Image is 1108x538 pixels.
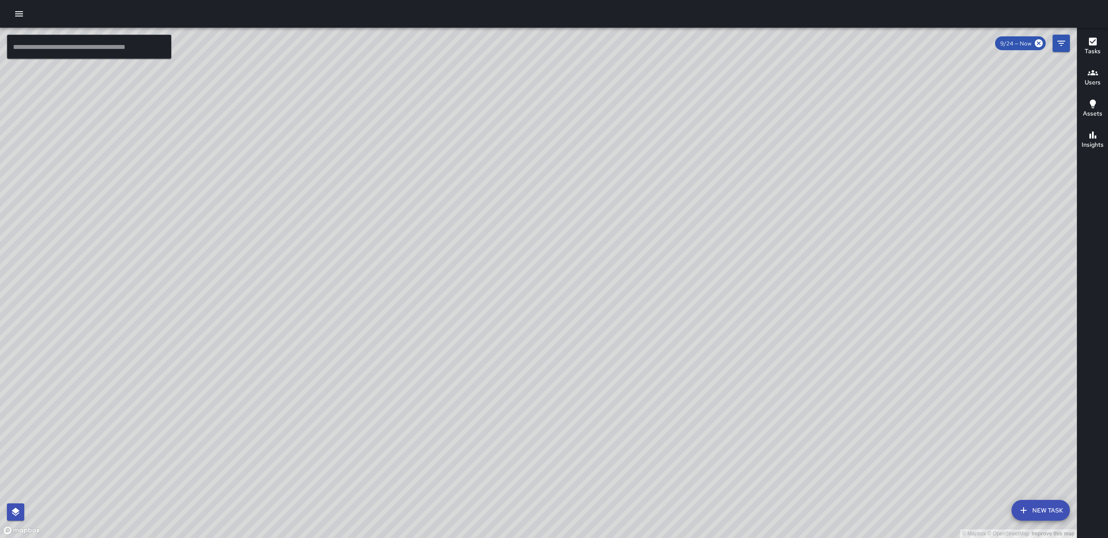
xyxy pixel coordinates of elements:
[1082,140,1104,150] h6: Insights
[1053,35,1070,52] button: Filters
[1085,47,1101,56] h6: Tasks
[995,36,1046,50] div: 9/24 — Now
[1077,125,1108,156] button: Insights
[1077,31,1108,62] button: Tasks
[1085,78,1101,87] h6: Users
[1083,109,1102,119] h6: Assets
[1077,62,1108,93] button: Users
[1011,500,1070,521] button: New Task
[995,40,1037,47] span: 9/24 — Now
[1077,93,1108,125] button: Assets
